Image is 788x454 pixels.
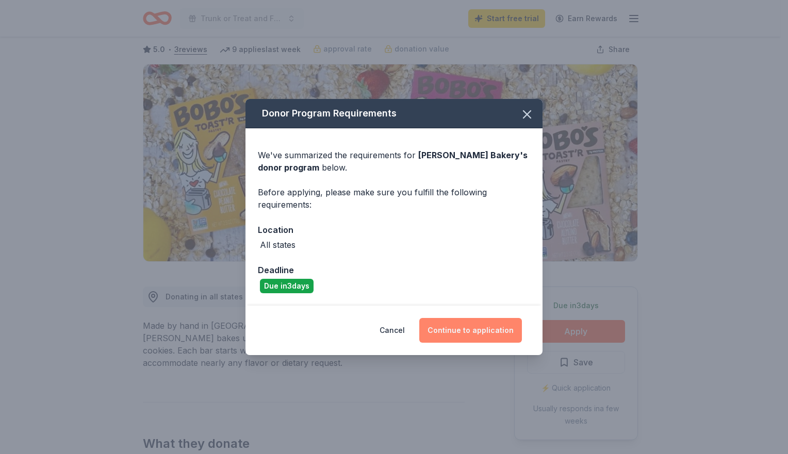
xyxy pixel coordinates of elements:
div: Donor Program Requirements [245,99,543,128]
div: Before applying, please make sure you fulfill the following requirements: [258,186,530,211]
button: Cancel [380,318,405,343]
div: We've summarized the requirements for below. [258,149,530,174]
div: Location [258,223,530,237]
div: Due in 3 days [260,279,314,293]
div: All states [260,239,295,251]
button: Continue to application [419,318,522,343]
div: Deadline [258,263,530,277]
